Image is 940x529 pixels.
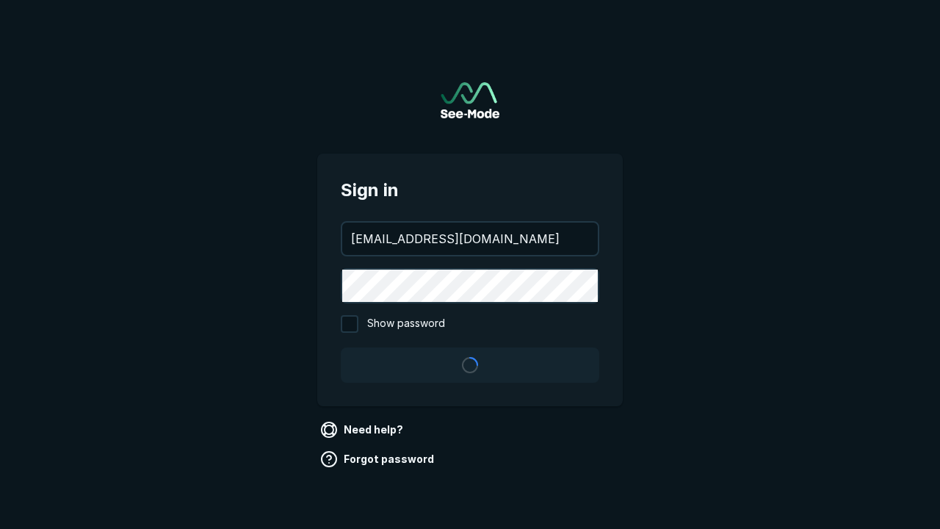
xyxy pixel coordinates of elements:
a: Go to sign in [441,82,499,118]
span: Sign in [341,177,599,204]
a: Forgot password [317,447,440,471]
span: Show password [367,315,445,333]
a: Need help? [317,418,409,442]
input: your@email.com [342,223,598,255]
img: See-Mode Logo [441,82,499,118]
